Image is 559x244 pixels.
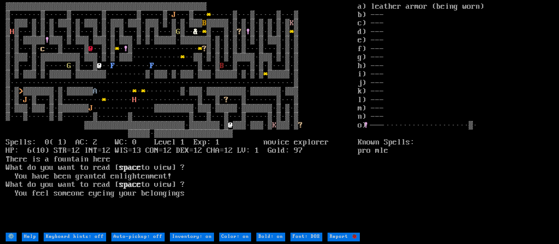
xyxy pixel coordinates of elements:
[290,19,294,27] font: K
[124,45,128,53] font: !
[290,233,322,241] input: Font: DOS
[224,96,228,104] font: ?
[246,27,250,36] font: !
[119,180,141,189] b: space
[41,45,45,53] font: c
[23,96,28,104] font: J
[228,121,233,130] font: @
[10,27,14,36] font: H
[97,62,102,70] font: @
[93,87,97,96] font: A
[44,233,106,241] input: Keyboard hints: off
[172,10,176,19] font: J
[328,233,360,241] input: Report 🐞
[132,96,137,104] font: H
[19,87,23,96] font: >
[256,233,285,241] input: Bold: on
[6,233,17,241] input: ⚙️
[119,163,141,172] b: space
[202,19,207,27] font: B
[358,3,553,232] stats: a) leather armor (being worn) b) --- c) --- d) --- e) --- f) --- g) --- h) --- i) --- j) --- k) -...
[219,233,251,241] input: Color: on
[67,62,71,70] font: G
[89,45,93,53] font: @
[220,62,224,70] font: B
[111,233,165,241] input: Auto-pickup: off
[110,62,115,70] font: F
[170,233,214,241] input: Inventory: on
[150,62,154,70] font: F
[272,121,276,130] font: K
[22,233,38,241] input: Help
[89,104,93,113] font: J
[237,27,242,36] font: ?
[176,27,180,36] font: G
[298,121,303,130] font: ?
[6,3,358,232] larn: ▒▒▒▒▒▒▒▒▒▒▒▒▒▒▒▒▒▒▒▒▒▒▒▒▒▒▒▒▒▒▒▒▒▒▒▒▒▒▒▒▒▒▒▒▒▒ ▒·······▒·····▒·······▒·······▒·····▒· ···▒··· ···...
[45,36,49,45] font: !
[202,45,207,53] font: ?
[193,27,198,36] font: &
